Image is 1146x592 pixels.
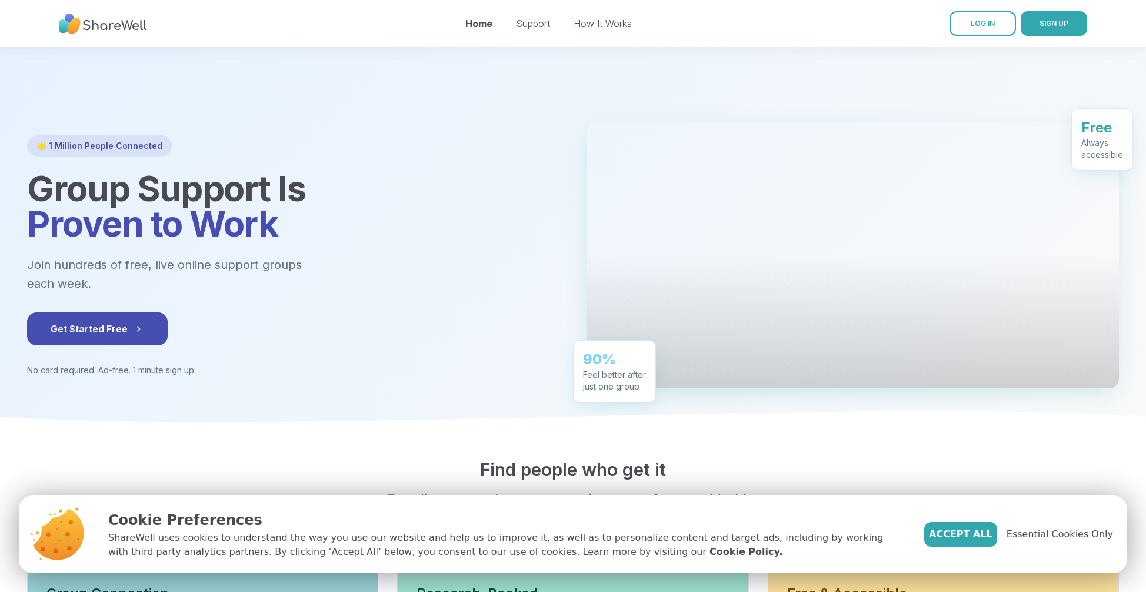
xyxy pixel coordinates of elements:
[27,364,559,376] p: No card required. Ad-free. 1 minute sign up.
[465,18,492,29] a: Home
[950,11,1016,36] a: LOG IN
[516,18,550,29] a: Support
[1007,527,1113,541] span: Essential Cookies Only
[59,8,147,40] img: ShareWell Nav Logo
[583,350,646,369] div: 90%
[51,322,144,336] span: Get Started Free
[971,19,995,28] span: LOG IN
[27,202,278,245] span: Proven to Work
[929,527,992,541] span: Accept All
[27,459,1119,480] h2: Find people who get it
[1040,19,1068,28] span: SIGN UP
[27,135,172,157] div: 🌟 1 Million People Connected
[709,545,782,559] a: Cookie Policy.
[1081,137,1123,161] div: Always accessible
[924,522,997,547] button: Accept All
[27,255,366,294] p: Join hundreds of free, live online support groups each week.
[1021,11,1087,36] button: SIGN UP
[574,18,632,29] a: How It Works
[108,510,905,531] p: Cookie Preferences
[27,312,168,345] button: Get Started Free
[583,369,646,393] div: Feel better after just one group
[27,171,559,241] h1: Group Support Is
[1081,118,1123,137] div: Free
[108,531,905,559] p: ShareWell uses cookies to understand the way you use our website and help us to improve it, as we...
[347,490,799,527] p: Free live support groups, running every hour and led by real people.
